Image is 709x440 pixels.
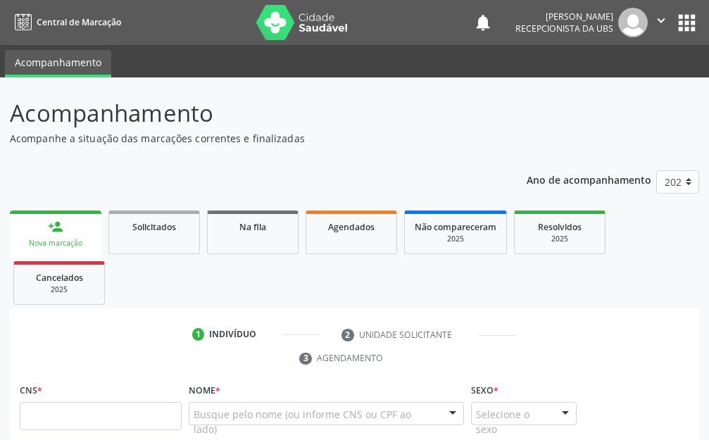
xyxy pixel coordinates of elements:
[10,96,492,131] p: Acompanhamento
[24,284,94,295] div: 2025
[515,23,613,34] span: Recepcionista da UBS
[20,238,92,249] div: Nova marcação
[648,8,675,37] button: 
[473,13,493,32] button: notifications
[675,11,699,35] button: apps
[471,380,498,402] label: Sexo
[415,234,496,244] div: 2025
[209,328,256,341] div: Indivíduo
[525,234,595,244] div: 2025
[328,221,375,233] span: Agendados
[5,50,111,77] a: Acompanhamento
[192,328,205,341] div: 1
[194,407,434,436] span: Busque pelo nome (ou informe CNS ou CPF ao lado)
[10,11,121,34] a: Central de Marcação
[132,221,176,233] span: Solicitados
[476,407,548,436] span: Selecione o sexo
[36,272,83,284] span: Cancelados
[189,380,220,402] label: Nome
[618,8,648,37] img: img
[10,131,492,146] p: Acompanhe a situação das marcações correntes e finalizadas
[37,16,121,28] span: Central de Marcação
[653,13,669,28] i: 
[527,170,651,188] p: Ano de acompanhamento
[239,221,266,233] span: Na fila
[538,221,582,233] span: Resolvidos
[415,221,496,233] span: Não compareceram
[515,11,613,23] div: [PERSON_NAME]
[48,219,63,234] div: person_add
